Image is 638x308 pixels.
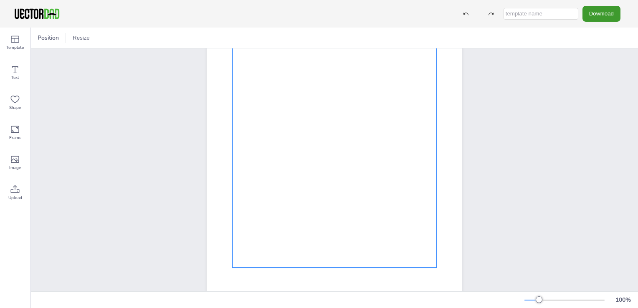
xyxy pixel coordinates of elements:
[6,44,24,51] span: Template
[504,8,578,20] input: template name
[13,8,61,20] img: VectorDad-1.png
[11,74,19,81] span: Text
[36,34,61,42] span: Position
[69,31,93,45] button: Resize
[9,134,21,141] span: Frame
[582,6,620,21] button: Download
[9,104,21,111] span: Shape
[613,296,633,304] div: 100 %
[9,164,21,171] span: Image
[8,194,22,201] span: Upload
